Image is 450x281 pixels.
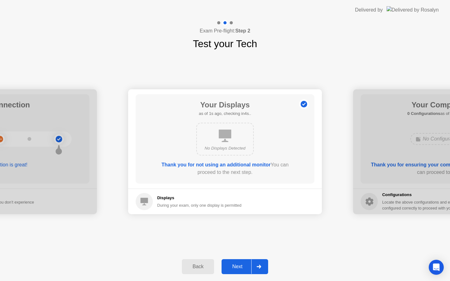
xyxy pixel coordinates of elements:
[153,161,297,176] div: You can proceed to the next step.
[222,259,268,274] button: Next
[223,264,251,269] div: Next
[235,28,250,33] b: Step 2
[157,195,242,201] h5: Displays
[355,6,383,14] div: Delivered by
[157,202,242,208] div: During your exam, only one display is permitted
[200,27,250,35] h4: Exam Pre-flight:
[202,145,248,151] div: No Displays Detected
[182,259,214,274] button: Back
[193,36,257,51] h1: Test your Tech
[184,264,212,269] div: Back
[387,6,439,13] img: Delivered by Rosalyn
[162,162,271,167] b: Thank you for not using an additional monitor
[199,111,251,117] h5: as of 1s ago, checking in4s..
[199,99,251,111] h1: Your Displays
[429,260,444,275] div: Open Intercom Messenger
